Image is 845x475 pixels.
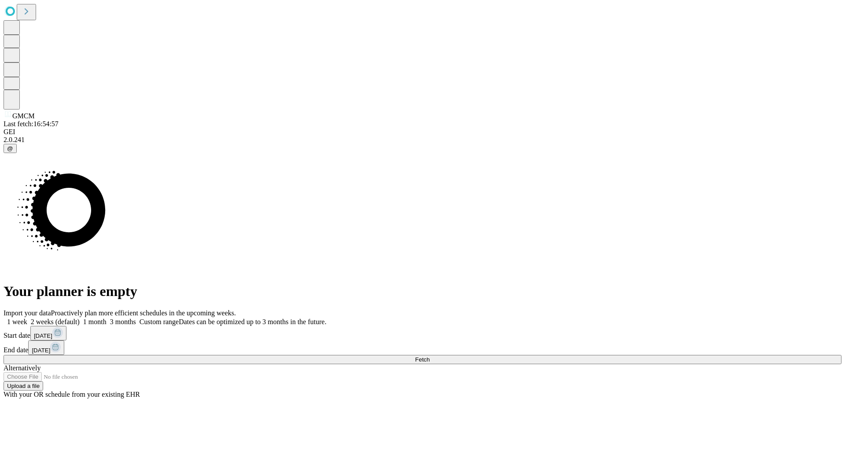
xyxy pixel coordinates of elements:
[4,326,841,340] div: Start date
[30,326,66,340] button: [DATE]
[4,309,51,317] span: Import your data
[4,391,140,398] span: With your OR schedule from your existing EHR
[4,340,841,355] div: End date
[4,136,841,144] div: 2.0.241
[4,128,841,136] div: GEI
[4,120,59,128] span: Last fetch: 16:54:57
[7,318,27,325] span: 1 week
[110,318,136,325] span: 3 months
[31,318,80,325] span: 2 weeks (default)
[415,356,430,363] span: Fetch
[12,112,35,120] span: GMCM
[4,355,841,364] button: Fetch
[179,318,326,325] span: Dates can be optimized up to 3 months in the future.
[4,364,40,372] span: Alternatively
[4,381,43,391] button: Upload a file
[140,318,179,325] span: Custom range
[4,144,17,153] button: @
[28,340,64,355] button: [DATE]
[7,145,13,152] span: @
[83,318,107,325] span: 1 month
[4,283,841,300] h1: Your planner is empty
[51,309,236,317] span: Proactively plan more efficient schedules in the upcoming weeks.
[32,347,50,354] span: [DATE]
[34,332,52,339] span: [DATE]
